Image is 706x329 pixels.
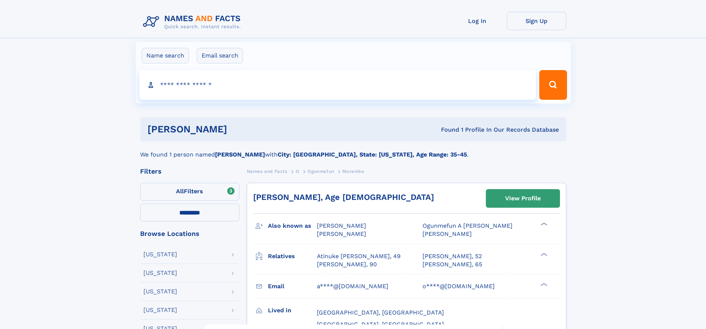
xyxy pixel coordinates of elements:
[486,190,560,207] a: View Profile
[176,188,184,195] span: All
[507,12,566,30] a: Sign Up
[317,309,444,316] span: [GEOGRAPHIC_DATA], [GEOGRAPHIC_DATA]
[247,167,288,176] a: Names and Facts
[140,141,566,159] div: We found 1 person named with .
[539,282,548,287] div: ❯
[215,151,265,158] b: [PERSON_NAME]
[317,260,377,269] a: [PERSON_NAME], 90
[268,220,317,232] h3: Also known as
[539,252,548,257] div: ❯
[296,169,299,174] span: O
[140,230,239,237] div: Browse Locations
[268,304,317,317] h3: Lived in
[317,222,366,229] span: [PERSON_NAME]
[448,12,507,30] a: Log In
[317,252,401,260] a: Atinuke [PERSON_NAME], 49
[317,321,444,328] span: [GEOGRAPHIC_DATA], [GEOGRAPHIC_DATA]
[422,230,472,237] span: [PERSON_NAME]
[253,193,434,202] a: [PERSON_NAME], Age [DEMOGRAPHIC_DATA]
[197,48,243,63] label: Email search
[268,280,317,293] h3: Email
[422,260,482,269] a: [PERSON_NAME], 65
[308,169,334,174] span: Ogunmefun
[143,289,177,295] div: [US_STATE]
[139,70,536,100] input: search input
[143,307,177,313] div: [US_STATE]
[342,169,364,174] span: Morenike
[278,151,467,158] b: City: [GEOGRAPHIC_DATA], State: [US_STATE], Age Range: 35-45
[140,183,239,201] label: Filters
[143,251,177,257] div: [US_STATE]
[140,168,239,175] div: Filters
[296,167,299,176] a: O
[140,12,247,32] img: Logo Names and Facts
[148,125,334,134] h1: [PERSON_NAME]
[539,70,567,100] button: Search Button
[317,230,366,237] span: [PERSON_NAME]
[422,222,513,229] span: Ogunmefun A [PERSON_NAME]
[142,48,189,63] label: Name search
[422,252,482,260] a: [PERSON_NAME], 52
[268,250,317,263] h3: Relatives
[308,167,334,176] a: Ogunmefun
[539,222,548,227] div: ❯
[143,270,177,276] div: [US_STATE]
[505,190,541,207] div: View Profile
[334,126,559,134] div: Found 1 Profile In Our Records Database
